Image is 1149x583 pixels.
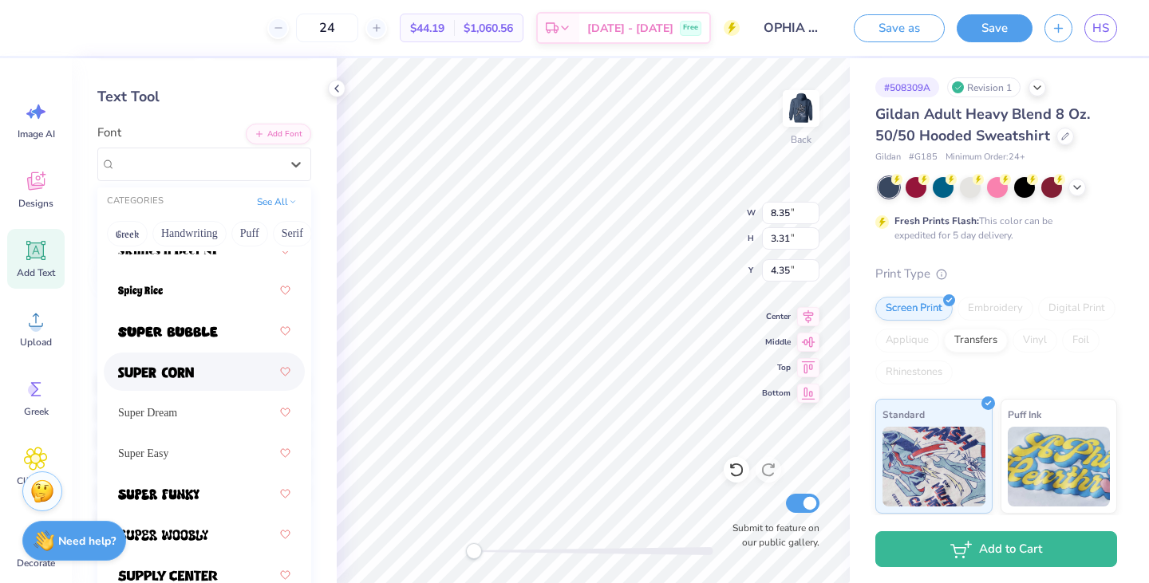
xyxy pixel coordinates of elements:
[875,297,953,321] div: Screen Print
[875,151,901,164] span: Gildan
[296,14,358,42] input: – –
[273,221,312,246] button: Serif
[958,297,1033,321] div: Embroidery
[118,245,218,256] img: Skittles n Beer NF
[683,22,698,33] span: Free
[118,489,199,500] img: Super Funky
[18,128,55,140] span: Image AI
[875,77,939,97] div: # 508309A
[957,14,1033,42] button: Save
[17,266,55,279] span: Add Text
[10,475,62,500] span: Clipart & logos
[466,543,482,559] div: Accessibility label
[946,151,1025,164] span: Minimum Order: 24 +
[1092,19,1109,37] span: HS
[875,531,1117,567] button: Add to Cart
[97,86,311,108] div: Text Tool
[875,265,1117,283] div: Print Type
[152,221,227,246] button: Handwriting
[854,14,945,42] button: Save as
[875,104,1090,145] span: Gildan Adult Heavy Blend 8 Oz. 50/50 Hooded Sweatshirt
[118,445,168,462] span: Super Easy
[875,360,953,384] div: Rhinestones
[118,367,194,378] img: Super Corn
[587,20,673,37] span: [DATE] - [DATE]
[18,197,53,210] span: Designs
[118,326,218,337] img: Super Bubble
[791,132,811,147] div: Back
[58,534,116,549] strong: Need help?
[1008,427,1111,506] img: Puff Ink
[724,521,819,550] label: Submit to feature on our public gallery.
[118,404,177,421] span: Super Dream
[410,20,444,37] span: $44.19
[894,214,1091,242] div: This color can be expedited for 5 day delivery.
[762,336,791,349] span: Middle
[875,329,939,353] div: Applique
[947,77,1021,97] div: Revision 1
[107,221,148,246] button: Greek
[762,361,791,374] span: Top
[24,405,49,418] span: Greek
[1038,297,1115,321] div: Digital Print
[464,20,513,37] span: $1,060.56
[1062,329,1100,353] div: Foil
[20,336,52,349] span: Upload
[252,194,302,210] button: See All
[246,124,311,144] button: Add Font
[882,427,985,506] img: Standard
[752,12,830,44] input: Untitled Design
[762,387,791,400] span: Bottom
[1013,329,1057,353] div: Vinyl
[882,406,925,423] span: Standard
[107,195,164,208] div: CATEGORIES
[118,530,208,541] img: Super Woobly
[944,329,1008,353] div: Transfers
[231,221,268,246] button: Puff
[1084,14,1117,42] a: HS
[909,151,938,164] span: # G185
[97,124,121,142] label: Font
[785,93,817,124] img: Back
[1008,406,1041,423] span: Puff Ink
[17,557,55,569] span: Decorate
[894,215,979,227] strong: Fresh Prints Flash:
[118,570,218,581] img: Supply Center
[762,310,791,323] span: Center
[118,286,163,297] img: Spicy Rice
